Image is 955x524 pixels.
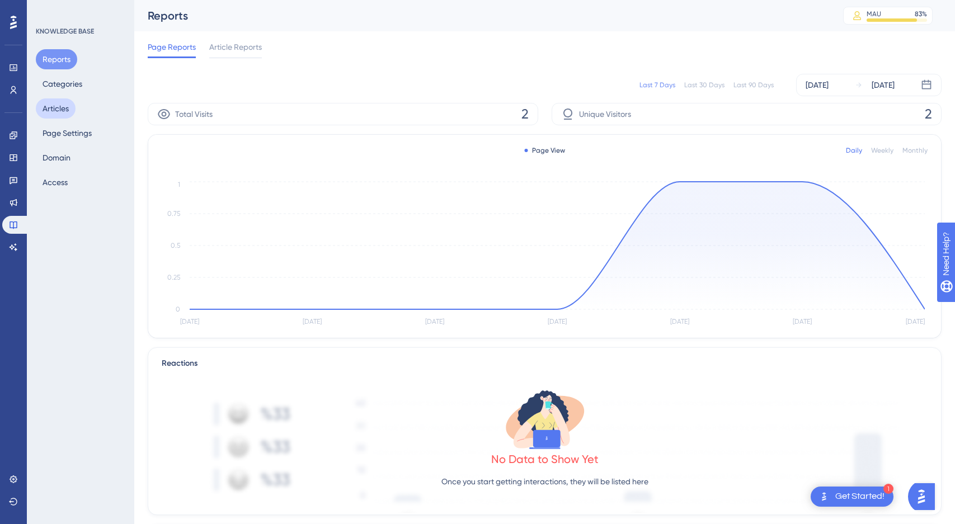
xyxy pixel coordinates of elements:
[521,105,529,123] span: 2
[36,98,76,119] button: Articles
[180,318,199,325] tspan: [DATE]
[175,107,213,121] span: Total Visits
[26,3,70,16] span: Need Help?
[36,172,74,192] button: Access
[491,451,599,467] div: No Data to Show Yet
[811,487,893,507] div: Open Get Started! checklist, remaining modules: 1
[162,357,928,370] div: Reactions
[733,81,774,89] div: Last 90 Days
[925,105,932,123] span: 2
[36,123,98,143] button: Page Settings
[167,273,180,281] tspan: 0.25
[872,78,895,92] div: [DATE]
[209,40,262,54] span: Article Reports
[171,242,180,249] tspan: 0.5
[36,148,77,168] button: Domain
[548,318,567,325] tspan: [DATE]
[639,81,675,89] div: Last 7 Days
[670,318,689,325] tspan: [DATE]
[806,78,829,92] div: [DATE]
[793,318,812,325] tspan: [DATE]
[902,146,928,155] div: Monthly
[915,10,927,18] div: 83 %
[835,490,885,503] div: Get Started!
[148,40,196,54] span: Page Reports
[817,490,831,503] img: launcher-image-alternative-text
[867,10,881,18] div: MAU
[871,146,893,155] div: Weekly
[883,484,893,494] div: 1
[303,318,322,325] tspan: [DATE]
[148,8,815,23] div: Reports
[579,107,631,121] span: Unique Visitors
[846,146,862,155] div: Daily
[178,181,180,188] tspan: 1
[684,81,725,89] div: Last 30 Days
[167,210,180,218] tspan: 0.75
[441,475,648,488] p: Once you start getting interactions, they will be listed here
[36,49,77,69] button: Reports
[176,305,180,313] tspan: 0
[906,318,925,325] tspan: [DATE]
[908,480,942,513] iframe: UserGuiding AI Assistant Launcher
[36,27,94,36] div: KNOWLEDGE BASE
[36,74,89,94] button: Categories
[524,146,565,155] div: Page View
[425,318,444,325] tspan: [DATE]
